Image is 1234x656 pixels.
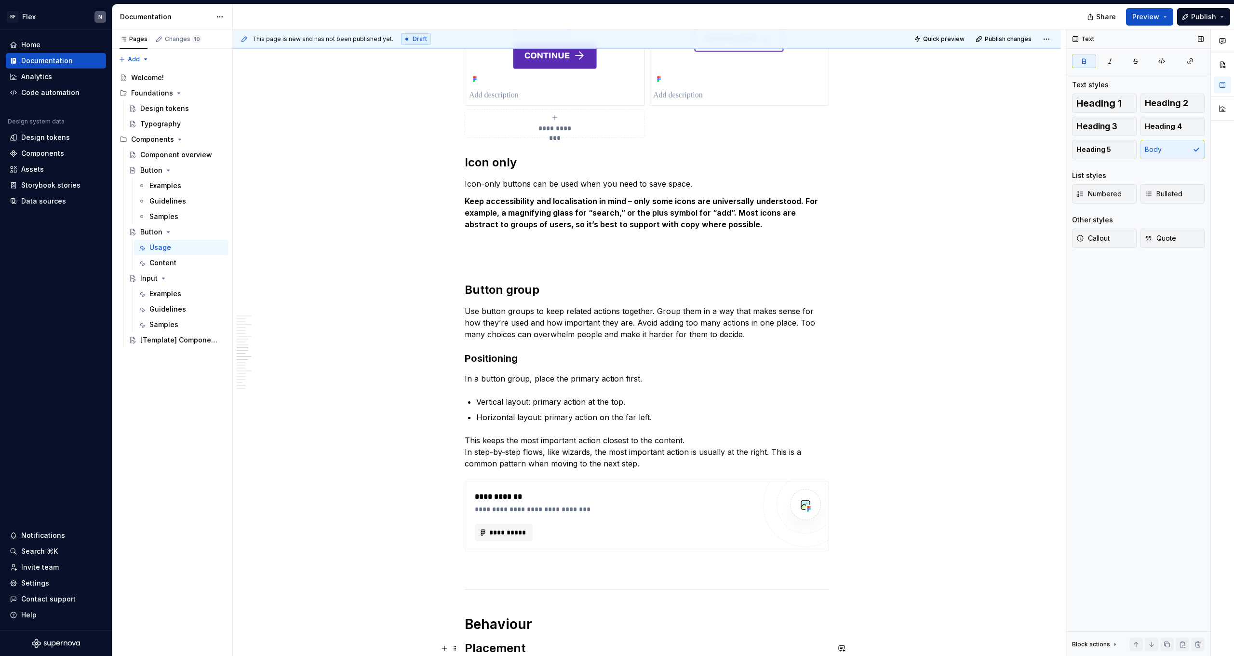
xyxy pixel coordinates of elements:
[98,13,102,21] div: N
[116,132,228,147] div: Components
[22,12,36,22] div: Flex
[6,162,106,177] a: Assets
[1072,171,1106,180] div: List styles
[125,224,228,240] a: Button
[32,639,80,648] svg: Supernova Logo
[6,85,106,100] a: Code automation
[21,594,76,604] div: Contact support
[465,352,829,365] h3: Positioning
[125,101,228,116] a: Design tokens
[21,547,58,556] div: Search ⌘K
[125,332,228,348] a: [Template] Component name
[985,35,1032,43] span: Publish changes
[1072,117,1137,136] button: Heading 3
[21,531,65,540] div: Notifications
[149,304,186,314] div: Guidelines
[465,155,829,170] h2: Icon only
[6,53,106,68] a: Documentation
[149,320,178,329] div: Samples
[21,88,80,97] div: Code automation
[1072,80,1109,90] div: Text styles
[120,12,211,22] div: Documentation
[1072,229,1137,248] button: Callout
[6,146,106,161] a: Components
[1140,117,1205,136] button: Heading 4
[465,282,829,298] h2: Button group
[1126,8,1173,26] button: Preview
[1072,641,1110,648] div: Block actions
[476,411,829,423] p: Horizontal layout: primary action on the far left.
[1140,94,1205,113] button: Heading 2
[1096,12,1116,22] span: Share
[21,180,80,190] div: Storybook stories
[120,35,148,43] div: Pages
[8,118,65,125] div: Design system data
[911,32,969,46] button: Quick preview
[21,610,37,620] div: Help
[140,227,162,237] div: Button
[116,85,228,101] div: Foundations
[116,53,152,66] button: Add
[1072,638,1119,651] div: Block actions
[973,32,1036,46] button: Publish changes
[149,181,181,191] div: Examples
[134,301,228,317] a: Guidelines
[140,165,162,175] div: Button
[116,70,228,348] div: Page tree
[125,163,228,178] a: Button
[149,289,181,299] div: Examples
[140,119,181,129] div: Typography
[125,271,228,286] a: Input
[1072,94,1137,113] button: Heading 1
[465,615,829,633] h1: Behaviour
[21,133,70,142] div: Design tokens
[6,544,106,559] button: Search ⌘K
[125,147,228,163] a: Component overview
[192,35,201,43] span: 10
[1072,140,1137,159] button: Heading 5
[149,243,171,252] div: Usage
[465,305,829,340] p: Use button groups to keep related actions together. Group them in a way that makes sense for how ...
[6,178,106,193] a: Storybook stories
[6,37,106,53] a: Home
[1177,8,1230,26] button: Publish
[465,178,829,190] p: Icon-only buttons can be used when you need to save space.
[252,35,393,43] span: This page is new and has not been published yet.
[1140,229,1205,248] button: Quote
[134,286,228,301] a: Examples
[6,193,106,209] a: Data sources
[21,578,49,588] div: Settings
[1072,184,1137,204] button: Numbered
[134,240,228,255] a: Usage
[116,70,228,85] a: Welcome!
[140,104,189,113] div: Design tokens
[21,196,66,206] div: Data sources
[140,150,212,160] div: Component overview
[465,373,829,384] p: In a button group, place the primary action first.
[6,528,106,543] button: Notifications
[2,6,110,27] button: BFFlexN
[6,130,106,145] a: Design tokens
[6,607,106,623] button: Help
[131,88,173,98] div: Foundations
[21,56,73,66] div: Documentation
[21,40,40,50] div: Home
[1076,233,1110,243] span: Callout
[465,196,820,229] strong: Keep accessibility and localisation in mind – only some icons are universally understood. For exa...
[1082,8,1122,26] button: Share
[134,193,228,209] a: Guidelines
[6,69,106,84] a: Analytics
[149,212,178,221] div: Samples
[1076,122,1117,131] span: Heading 3
[149,258,176,268] div: Content
[413,35,427,43] span: Draft
[6,560,106,575] a: Invite team
[21,149,64,158] div: Components
[131,73,164,82] div: Welcome!
[1076,145,1111,154] span: Heading 5
[1191,12,1216,22] span: Publish
[21,72,52,82] div: Analytics
[1145,189,1182,199] span: Bulleted
[465,641,829,656] h2: Placement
